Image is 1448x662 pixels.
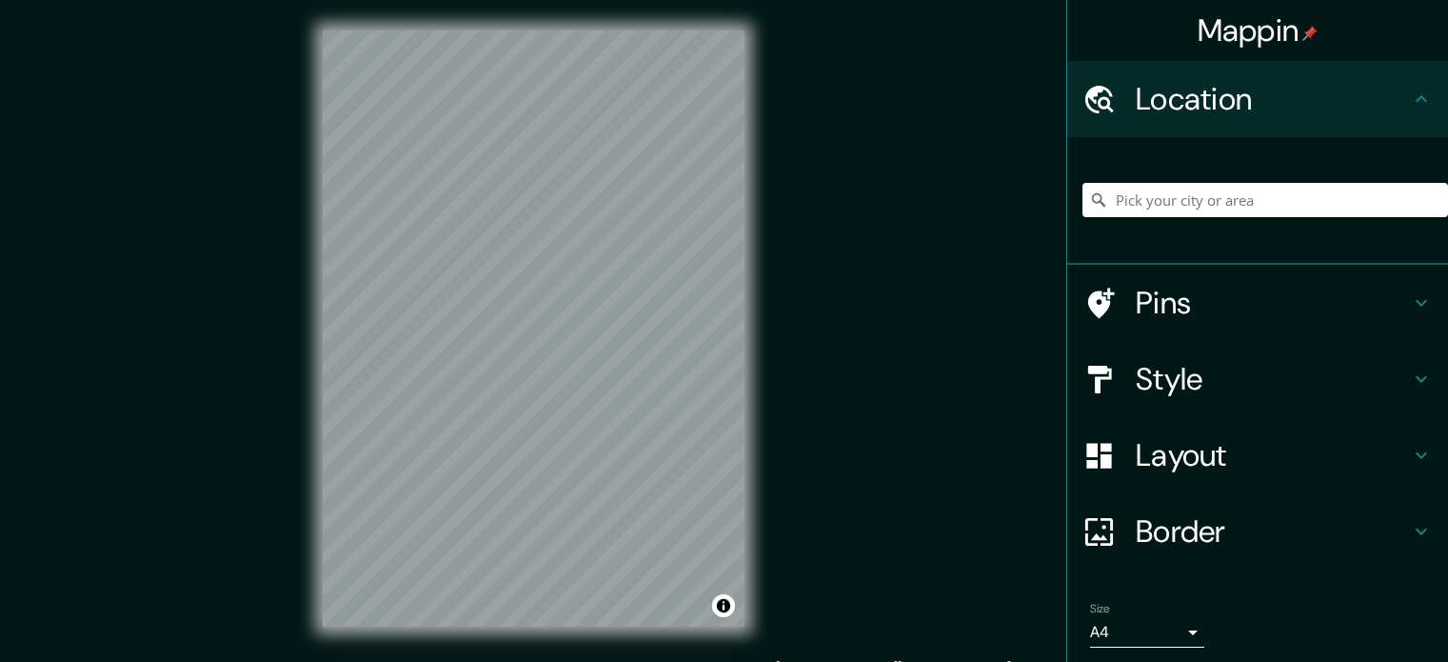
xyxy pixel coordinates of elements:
div: Border [1067,493,1448,570]
canvas: Map [323,30,744,627]
input: Pick your city or area [1082,183,1448,217]
h4: Mappin [1198,11,1319,50]
img: pin-icon.png [1302,26,1318,41]
h4: Style [1136,360,1410,398]
div: Location [1067,61,1448,137]
h4: Pins [1136,284,1410,322]
div: Pins [1067,265,1448,341]
h4: Location [1136,80,1410,118]
div: Style [1067,341,1448,417]
button: Toggle attribution [712,594,735,617]
div: A4 [1090,617,1204,648]
h4: Border [1136,512,1410,551]
h4: Layout [1136,436,1410,474]
label: Size [1090,601,1110,617]
div: Layout [1067,417,1448,493]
